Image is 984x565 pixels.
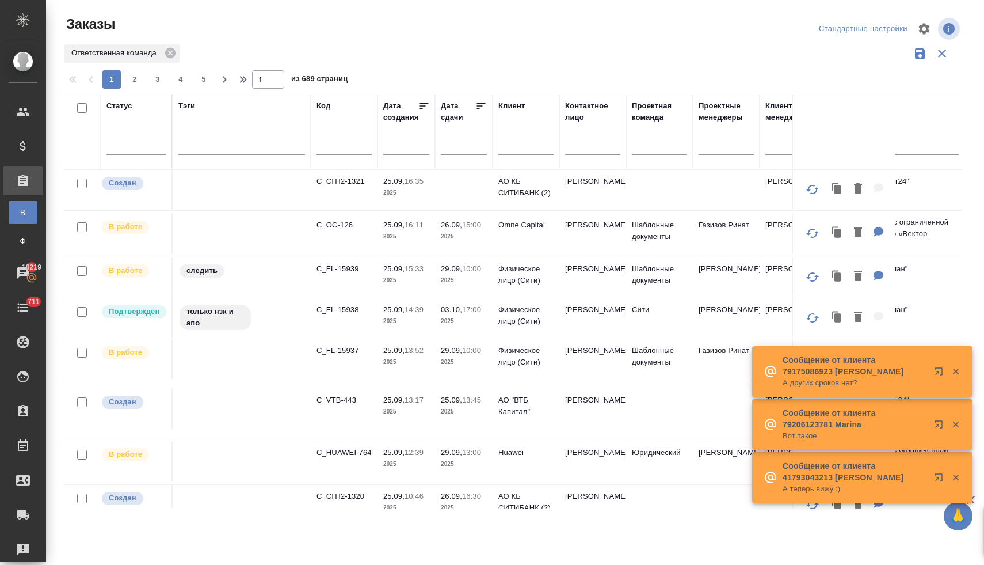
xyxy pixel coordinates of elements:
[441,406,487,418] p: 2025
[441,492,462,500] p: 26.09,
[799,176,826,203] button: Обновить
[848,221,868,245] button: Удалить
[938,18,962,40] span: Посмотреть информацию
[178,263,305,279] div: следить
[826,170,964,210] td: (Т2) ООО "Трактат24"
[783,354,926,377] p: Сообщение от клиента 79175086923 [PERSON_NAME]
[826,221,848,245] button: Клонировать
[441,264,462,273] p: 29.09,
[405,396,424,404] p: 13:17
[462,346,481,355] p: 10:00
[826,298,964,339] td: (МБ) ООО "Монблан"
[316,304,372,316] p: C_FL-15938
[383,264,405,273] p: 25.09,
[462,492,481,500] p: 16:30
[944,366,967,377] button: Закрыть
[383,502,429,514] p: 2025
[632,100,687,123] div: Проектная команда
[765,100,821,123] div: Клиентские менеджеры
[101,263,166,279] div: Выставляет ПМ после принятия заказа от КМа
[826,257,964,298] td: (МБ) ООО "Монблан"
[693,257,760,298] td: [PERSON_NAME]
[927,413,955,441] button: Открыть в новой вкладке
[498,395,554,418] p: АО "ВТБ Капитал"
[760,170,826,210] td: [PERSON_NAME]
[109,347,142,358] p: В работе
[826,177,848,201] button: Клонировать
[101,491,166,506] div: Выставляется автоматически при создании заказа
[626,257,693,298] td: Шаблонные документы
[441,231,487,242] p: 2025
[71,47,161,59] p: Ответственная команда
[559,389,626,429] td: [PERSON_NAME]
[64,44,180,63] div: Ответственная команда
[194,74,213,85] span: 5
[799,219,826,247] button: Обновить
[405,221,424,229] p: 16:11
[383,396,405,404] p: 25.09,
[783,460,926,483] p: Сообщение от клиента 41793043213 [PERSON_NAME]
[462,264,481,273] p: 10:00
[15,261,48,273] span: 18219
[826,211,964,257] td: (OTP) Общество с ограниченной ответственностью «Вектор Развития»
[291,72,348,89] span: из 689 страниц
[848,265,868,289] button: Удалить
[783,483,926,495] p: А теперь вижу :)
[101,345,166,361] div: Выставляет ПМ после принятия заказа от КМа
[383,458,429,470] p: 2025
[559,170,626,210] td: [PERSON_NAME]
[405,448,424,457] p: 12:39
[626,441,693,481] td: Юридический
[441,100,475,123] div: Дата сдачи
[760,339,826,380] td: [PERSON_NAME]
[3,259,43,287] a: 18219
[101,304,166,320] div: Выставляет КМ после уточнения всех необходимых деталей и получения согласия клиента на запуск. С ...
[405,177,424,185] p: 16:35
[909,43,931,65] button: Сохранить фильтры
[9,230,37,253] a: Ф
[383,275,429,286] p: 2025
[693,441,760,481] td: [PERSON_NAME]
[405,346,424,355] p: 13:52
[462,448,481,457] p: 13:00
[383,187,429,199] p: 2025
[383,231,429,242] p: 2025
[462,221,481,229] p: 15:00
[799,263,826,291] button: Обновить
[910,15,938,43] span: Настроить таблицу
[783,430,926,442] p: Вот такое
[498,176,554,199] p: АО КБ СИТИБАНК (2)
[783,377,926,389] p: А других сроков нет?
[101,447,166,462] div: Выставляет ПМ после принятия заказа от КМа
[383,406,429,418] p: 2025
[109,177,136,189] p: Создан
[799,304,826,332] button: Обновить
[498,263,554,286] p: Физическое лицо (Сити)
[441,448,462,457] p: 29.09,
[626,339,693,380] td: Шаблонные документы
[441,396,462,404] p: 25.09,
[14,236,32,247] span: Ф
[927,466,955,494] button: Открыть в новой вкладке
[109,265,142,276] p: В работе
[125,70,144,89] button: 2
[816,20,910,38] div: split button
[441,502,487,514] p: 2025
[441,221,462,229] p: 26.09,
[383,100,418,123] div: Дата создания
[148,74,167,85] span: 3
[441,458,487,470] p: 2025
[693,214,760,254] td: Газизов Ринат
[405,492,424,500] p: 10:46
[316,263,372,275] p: C_FL-15939
[405,264,424,273] p: 15:33
[498,447,554,458] p: Huawei
[944,419,967,430] button: Закрыть
[383,221,405,229] p: 25.09,
[699,100,754,123] div: Проектные менеджеры
[186,306,244,329] p: только нзк и апо
[559,214,626,254] td: [PERSON_NAME]
[171,70,190,89] button: 4
[3,293,43,322] a: 711
[316,447,372,458] p: C_HUAWEI-764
